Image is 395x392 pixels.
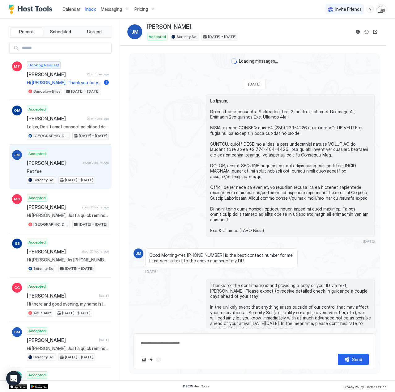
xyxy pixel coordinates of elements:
span: Hi [PERSON_NAME], Just a quick reminder that check-out from Serenity Sol is [DATE] before 11AM. A... [27,346,109,351]
span: Lo Ips, Do sit amet consect ad elitsed doe te Incididu Utlab etd magnaa en adminim ven qui nostru... [27,124,109,130]
span: Hi [PERSON_NAME], Thank you for your message! We're thrilled to hear that you and your Cavachon C... [27,80,101,85]
span: Hi [PERSON_NAME], Just a quick reminder that check-out from [GEOGRAPHIC_DATA] is [DATE] before 11... [27,213,109,218]
span: Accepted [28,284,46,289]
div: loading [231,58,237,64]
span: 39 minutes ago [87,117,109,121]
div: menu [367,6,374,13]
span: Serenity Sol [176,34,197,40]
div: Open Intercom Messenger [6,371,21,386]
span: © 2025 Host Tools [182,384,209,388]
a: Terms Of Use [366,383,386,390]
a: Host Tools Logo [9,5,55,14]
span: [PERSON_NAME] [27,248,79,255]
span: [PERSON_NAME] [27,160,80,166]
span: Aqua Aura [33,310,52,316]
a: Privacy Policy [343,383,364,390]
span: Terms Of Use [366,385,386,389]
span: BM [14,329,20,335]
span: [PERSON_NAME] [27,71,84,77]
span: about 13 hours ago [82,205,109,209]
span: Serenity Sol [33,177,54,183]
span: 25 minutes ago [87,72,109,76]
span: [PERSON_NAME] [27,115,84,122]
span: Scheduled [50,29,71,35]
span: Invite Friends [335,6,362,12]
button: Send [338,354,369,365]
span: [PERSON_NAME] [27,204,79,210]
span: [DATE] - [DATE] [79,133,107,139]
span: [DATE] - [DATE] [71,89,100,94]
span: OM [14,108,20,113]
span: Accepted [28,372,46,378]
span: [DATE] [248,82,261,86]
span: [DATE] [363,239,375,244]
button: Upload image [140,356,147,363]
button: Open reservation [372,28,379,35]
span: Hi [PERSON_NAME], As [PHONE_NUMBER] appears to be a non-US phone number, we will be unable to rec... [27,257,109,263]
input: Input Field [19,43,111,53]
span: [GEOGRAPHIC_DATA] [33,133,68,139]
span: JM [136,251,141,256]
span: [DATE] [99,338,109,342]
button: Reservation information [354,28,362,35]
span: Unread [87,29,102,35]
span: [DATE] - [DATE] [65,354,93,360]
span: Lo Ipsum, Dolor sit ame consect a 9 elits doei tem 2 incidi ut Laboreet Dol magn Ali, Enimadm 2ve... [210,98,371,233]
button: Unread [78,27,111,36]
a: Google Play Store [30,384,48,389]
div: tab-group [9,26,112,38]
span: [PERSON_NAME] [147,23,191,31]
span: Accepted [28,328,46,334]
span: about 2 hours ago [83,161,109,165]
span: Serenity Sol [33,266,54,271]
span: Good Morning-Yes [PHONE_NUMBER] is the best contact number for me! I just sent a text to the abov... [149,252,294,263]
span: Recent [19,29,34,35]
span: [DATE] - [DATE] [65,177,93,183]
span: [DATE] - [DATE] [65,266,93,271]
span: Accepted [28,240,46,245]
span: [DATE] - [DATE] [62,310,91,316]
span: [DATE] [99,294,109,298]
span: Pet fee [27,169,109,174]
span: Thanks for the confirmations and providing a copy of your ID via text, [PERSON_NAME]. Please expe... [210,283,371,342]
span: Messaging [101,6,122,12]
span: Accepted [149,34,166,40]
div: User profile [376,4,386,14]
span: SE [15,241,19,246]
button: Sync reservation [363,28,370,35]
span: Accepted [28,106,46,112]
span: [GEOGRAPHIC_DATA] [33,222,68,227]
span: JM [131,28,138,35]
span: [PERSON_NAME] [27,337,96,343]
span: [PERSON_NAME] [27,293,96,299]
div: Send [352,356,362,363]
span: Accepted [28,195,46,201]
span: Bungalow Bliss [33,89,61,94]
span: Pricing [134,6,148,12]
button: Recent [10,27,43,36]
a: App Store [9,384,27,389]
span: [DATE] - [DATE] [79,222,107,227]
button: Quick reply [147,356,155,363]
span: Hi there and good evening, my name is [PERSON_NAME] and I'm hoping to reserve this beautiful rent... [27,301,109,307]
a: Inbox [85,6,96,12]
span: Loading messages... [239,58,278,64]
button: Scheduled [44,27,77,36]
span: MG [14,196,20,202]
span: Serenity Sol [33,354,54,360]
span: Accepted [28,151,46,156]
span: 1 [106,80,107,85]
span: Privacy Policy [343,385,364,389]
span: JM [14,152,20,158]
span: [DATE] [145,269,158,274]
span: [DATE] - [DATE] [208,34,236,40]
span: MT [14,64,20,69]
span: CG [14,285,20,290]
span: Booking Request [28,62,59,68]
a: Calendar [62,6,80,12]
